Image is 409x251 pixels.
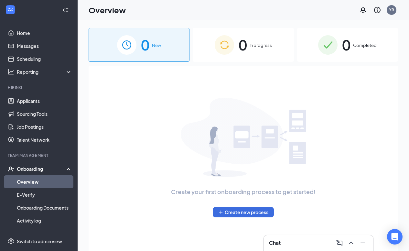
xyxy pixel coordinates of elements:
h1: Overview [89,5,126,16]
div: Hiring [8,85,71,90]
span: Completed [353,42,377,49]
a: Onboarding Documents [17,201,72,214]
span: 0 [342,34,350,56]
a: Messages [17,39,72,52]
div: Switch to admin view [17,238,62,245]
div: YR [389,7,394,13]
div: Reporting [17,69,72,75]
svg: Analysis [8,69,14,75]
div: Onboarding [17,166,67,172]
svg: ComposeMessage [336,239,343,247]
a: Scheduling [17,52,72,65]
a: Activity log [17,214,72,227]
a: Sourcing Tools [17,107,72,120]
svg: Settings [8,238,14,245]
svg: UserCheck [8,166,14,172]
svg: WorkstreamLogo [7,6,14,13]
a: Job Postings [17,120,72,133]
span: 0 [239,34,247,56]
div: Open Intercom Messenger [387,229,403,245]
button: PlusCreate new process [213,207,274,217]
span: Create your first onboarding process to get started! [171,187,316,196]
a: Team [17,227,72,240]
svg: Collapse [62,7,69,13]
span: In progress [250,42,272,49]
button: Minimize [358,238,368,248]
svg: ChevronUp [347,239,355,247]
button: ComposeMessage [334,238,345,248]
a: Home [17,27,72,39]
h3: Chat [269,239,281,246]
a: E-Verify [17,188,72,201]
svg: Notifications [359,6,367,14]
a: Overview [17,175,72,188]
a: Applicants [17,94,72,107]
button: ChevronUp [346,238,356,248]
svg: Minimize [359,239,367,247]
svg: Plus [218,210,223,215]
svg: QuestionInfo [373,6,381,14]
span: New [152,42,161,49]
span: 0 [141,34,149,56]
a: Talent Network [17,133,72,146]
div: Team Management [8,153,71,158]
